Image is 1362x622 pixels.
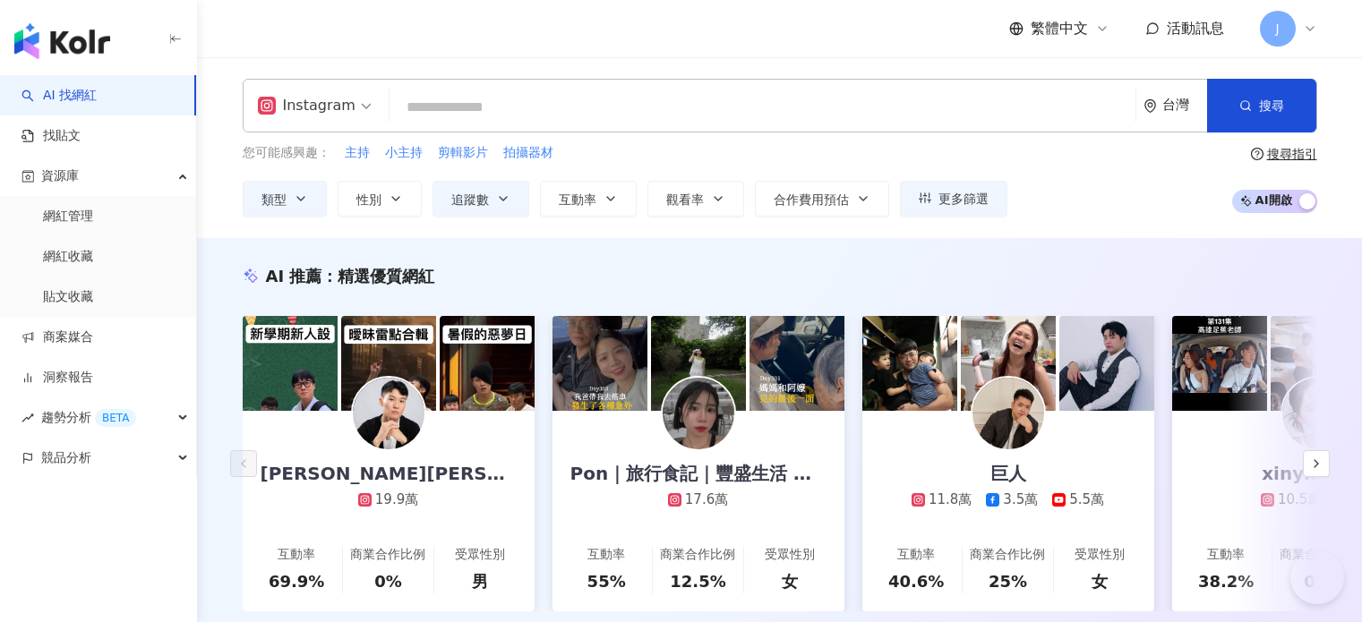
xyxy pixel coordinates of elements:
span: 觀看率 [666,192,704,207]
a: [PERSON_NAME][PERSON_NAME]19.9萬互動率69.9%商業合作比例0%受眾性別男 [243,411,535,611]
img: post-image [341,316,436,411]
a: 網紅收藏 [43,248,93,266]
span: rise [21,412,34,424]
a: 商案媒合 [21,328,93,346]
img: logo [14,23,110,59]
span: 趨勢分析 [41,397,136,438]
button: 更多篩選 [900,181,1007,217]
img: post-image [651,316,746,411]
img: post-image [862,316,957,411]
div: 商業合作比例 [350,546,425,564]
span: 剪輯影片 [438,144,488,162]
div: 女 [782,570,798,592]
div: BETA [95,409,136,427]
span: J [1275,19,1279,38]
a: 貼文收藏 [43,288,93,306]
button: 小主持 [384,143,424,163]
img: KOL Avatar [1282,378,1354,449]
span: 類型 [261,192,287,207]
a: 網紅管理 [43,208,93,226]
a: Pon｜旅行食記｜豐盛生活 ｜穿搭分享17.6萬互動率55%商業合作比例12.5%受眾性別女 [553,411,844,611]
button: 類型 [243,181,327,217]
div: 40.6% [888,570,944,592]
div: 受眾性別 [455,546,505,564]
span: 精選優質網紅 [338,267,434,285]
img: post-image [1059,316,1154,411]
img: post-image [1172,316,1267,411]
div: 5.5萬 [1069,490,1104,509]
span: 繁體中文 [1031,19,1088,38]
span: question-circle [1251,148,1263,160]
span: 拍攝器材 [503,144,553,162]
div: 商業合作比例 [970,546,1045,564]
div: 台灣 [1162,98,1207,113]
span: 小主持 [385,144,423,162]
a: 找貼文 [21,127,81,145]
div: 0% [374,570,402,592]
img: post-image [440,316,535,411]
img: post-image [243,316,338,411]
div: [PERSON_NAME][PERSON_NAME] [243,461,535,486]
img: KOL Avatar [353,378,424,449]
button: 拍攝器材 [502,143,554,163]
span: 合作費用預估 [774,192,849,207]
div: 38.2% [1198,570,1254,592]
div: 17.6萬 [685,490,728,509]
div: 互動率 [587,546,625,564]
div: 10.5萬 [1278,490,1321,509]
span: 更多篩選 [938,192,989,206]
div: Pon｜旅行食記｜豐盛生活 ｜穿搭分享 [553,461,844,486]
button: 剪輯影片 [437,143,489,163]
img: KOL Avatar [972,378,1044,449]
span: environment [1144,99,1157,113]
button: 搜尋 [1207,79,1316,132]
div: 受眾性別 [1075,546,1125,564]
button: 性別 [338,181,422,217]
div: 互動率 [1207,546,1245,564]
span: 性別 [356,192,381,207]
span: 搜尋 [1259,98,1284,113]
a: searchAI 找網紅 [21,87,97,105]
span: 您可能感興趣： [243,144,330,162]
div: 男 [472,570,488,592]
img: post-image [553,316,647,411]
div: 受眾性別 [765,546,815,564]
div: 55% [587,570,626,592]
div: 巨人 [972,461,1044,486]
a: 洞察報告 [21,369,93,387]
img: post-image [961,316,1056,411]
div: 19.9萬 [375,490,418,509]
a: 巨人11.8萬3.5萬5.5萬互動率40.6%商業合作比例25%受眾性別女 [862,411,1154,611]
button: 互動率 [540,181,637,217]
div: 商業合作比例 [660,546,735,564]
div: 12.5% [670,570,725,592]
div: 互動率 [278,546,315,564]
div: 搜尋指引 [1267,147,1317,161]
div: 商業合作比例 [1280,546,1355,564]
button: 合作費用預估 [755,181,889,217]
span: 資源庫 [41,156,79,196]
button: 觀看率 [647,181,744,217]
button: 追蹤數 [433,181,529,217]
span: 競品分析 [41,438,91,478]
div: 69.9% [269,570,324,592]
button: 主持 [344,143,371,163]
img: KOL Avatar [663,378,734,449]
div: 11.8萬 [929,490,972,509]
span: 互動率 [559,192,596,207]
span: 活動訊息 [1167,20,1224,37]
div: 3.5萬 [1003,490,1038,509]
span: 主持 [345,144,370,162]
div: 女 [1092,570,1108,592]
img: post-image [750,316,844,411]
div: 25% [989,570,1027,592]
div: Instagram [258,91,355,120]
div: 互動率 [897,546,935,564]
iframe: Help Scout Beacon - Open [1290,550,1344,604]
span: 追蹤數 [451,192,489,207]
div: AI 推薦 ： [266,265,435,287]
